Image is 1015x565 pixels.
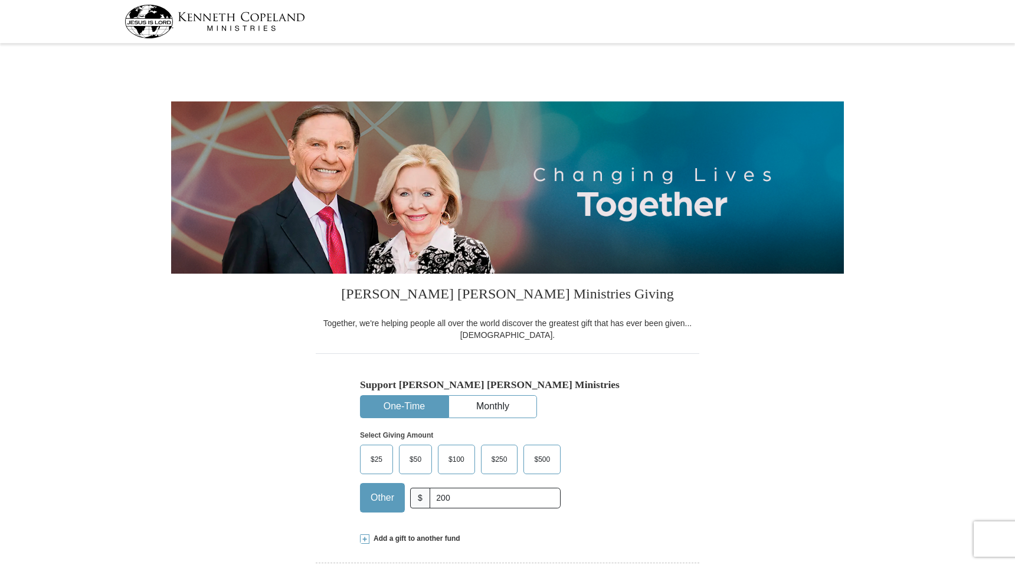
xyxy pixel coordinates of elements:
[361,396,448,418] button: One-Time
[404,451,427,468] span: $50
[443,451,470,468] span: $100
[365,451,388,468] span: $25
[360,431,433,439] strong: Select Giving Amount
[365,489,400,507] span: Other
[528,451,556,468] span: $500
[316,317,699,341] div: Together, we're helping people all over the world discover the greatest gift that has ever been g...
[369,534,460,544] span: Add a gift to another fund
[360,379,655,391] h5: Support [PERSON_NAME] [PERSON_NAME] Ministries
[486,451,513,468] span: $250
[410,488,430,508] span: $
[430,488,561,508] input: Other Amount
[316,274,699,317] h3: [PERSON_NAME] [PERSON_NAME] Ministries Giving
[449,396,536,418] button: Monthly
[125,5,305,38] img: kcm-header-logo.svg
